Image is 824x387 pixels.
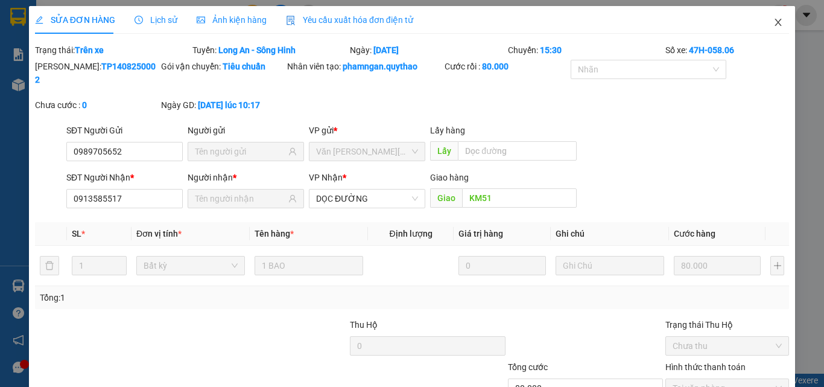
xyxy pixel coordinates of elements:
input: 0 [674,256,761,275]
div: Số xe: [664,43,790,57]
span: Cước hàng [674,229,715,238]
div: Cước rồi : [445,60,568,73]
input: Dọc đường [458,141,577,161]
span: Tên hàng [255,229,294,238]
span: Định lượng [389,229,432,238]
span: Giá trị hàng [458,229,503,238]
span: Thu Hộ [350,320,378,330]
span: DỌC ĐƯỜNG [316,190,418,208]
span: Yêu cầu xuất hóa đơn điện tử [286,15,413,25]
b: 0 [82,100,87,110]
span: VP Nhận [309,173,343,182]
div: [PERSON_NAME]: [35,60,159,86]
b: 15:30 [540,45,562,55]
span: Lịch sử [135,15,177,25]
span: Giao hàng [430,173,469,182]
span: Giao [430,188,462,208]
span: Tổng cước [508,362,548,372]
b: Tiêu chuẩn [223,62,265,71]
button: Close [761,6,795,40]
b: phamngan.quythao [343,62,417,71]
div: Chuyến: [507,43,664,57]
span: clock-circle [135,16,143,24]
div: SĐT Người Gửi [66,124,183,137]
div: Chưa cước : [35,98,159,112]
th: Ghi chú [551,222,669,246]
b: Trên xe [75,45,104,55]
div: Ngày GD: [161,98,285,112]
span: picture [197,16,205,24]
b: Long An - Sông Hinh [218,45,296,55]
div: Người gửi [188,124,304,137]
span: close [773,18,783,27]
b: [DATE] lúc 10:17 [198,100,260,110]
label: Hình thức thanh toán [665,362,746,372]
input: Ghi Chú [556,256,664,275]
input: 0 [458,256,545,275]
span: Bất kỳ [144,257,238,275]
span: user [288,194,297,203]
span: SL [72,229,81,238]
input: Tên người gửi [195,145,286,158]
span: Chưa thu [673,337,782,355]
input: Tên người nhận [195,192,286,205]
div: Trạng thái: [34,43,191,57]
span: Văn Phòng Tân Phú [316,142,418,161]
span: Ảnh kiện hàng [197,15,267,25]
div: SĐT Người Nhận [66,171,183,184]
span: edit [35,16,43,24]
div: Nhân viên tạo: [287,60,442,73]
b: 47H-058.06 [689,45,734,55]
img: icon [286,16,296,25]
span: Đơn vị tính [136,229,182,238]
b: [DATE] [373,45,399,55]
div: Ngày: [349,43,506,57]
button: plus [770,256,784,275]
span: user [288,147,297,156]
div: Trạng thái Thu Hộ [665,318,789,331]
div: VP gửi [309,124,425,137]
div: Tuyến: [191,43,349,57]
b: 80.000 [482,62,509,71]
span: SỬA ĐƠN HÀNG [35,15,115,25]
div: Gói vận chuyển: [161,60,285,73]
div: Người nhận [188,171,304,184]
span: Lấy [430,141,458,161]
button: delete [40,256,59,275]
div: Tổng: 1 [40,291,319,304]
input: Dọc đường [462,188,577,208]
span: Lấy hàng [430,126,465,135]
input: VD: Bàn, Ghế [255,256,363,275]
